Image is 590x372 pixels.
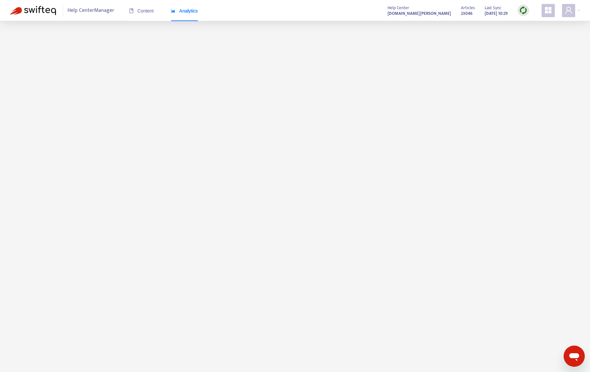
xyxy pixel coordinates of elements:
span: Help Center [388,4,409,12]
span: user [565,6,573,14]
span: book [129,9,134,13]
span: Last Sync [485,4,501,12]
span: Articles [461,4,475,12]
span: Content [129,8,154,14]
a: [DOMAIN_NAME][PERSON_NAME] [388,10,451,17]
img: sync.dc5367851b00ba804db3.png [519,6,527,14]
strong: 23046 [461,10,472,17]
span: Analytics [171,8,198,14]
span: Help Center Manager [67,4,114,17]
strong: [DATE] 10:29 [485,10,508,17]
iframe: メッセージングウィンドウを開くボタン [564,346,585,367]
img: Swifteq [10,6,56,15]
span: area-chart [171,9,175,13]
span: appstore [544,6,552,14]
